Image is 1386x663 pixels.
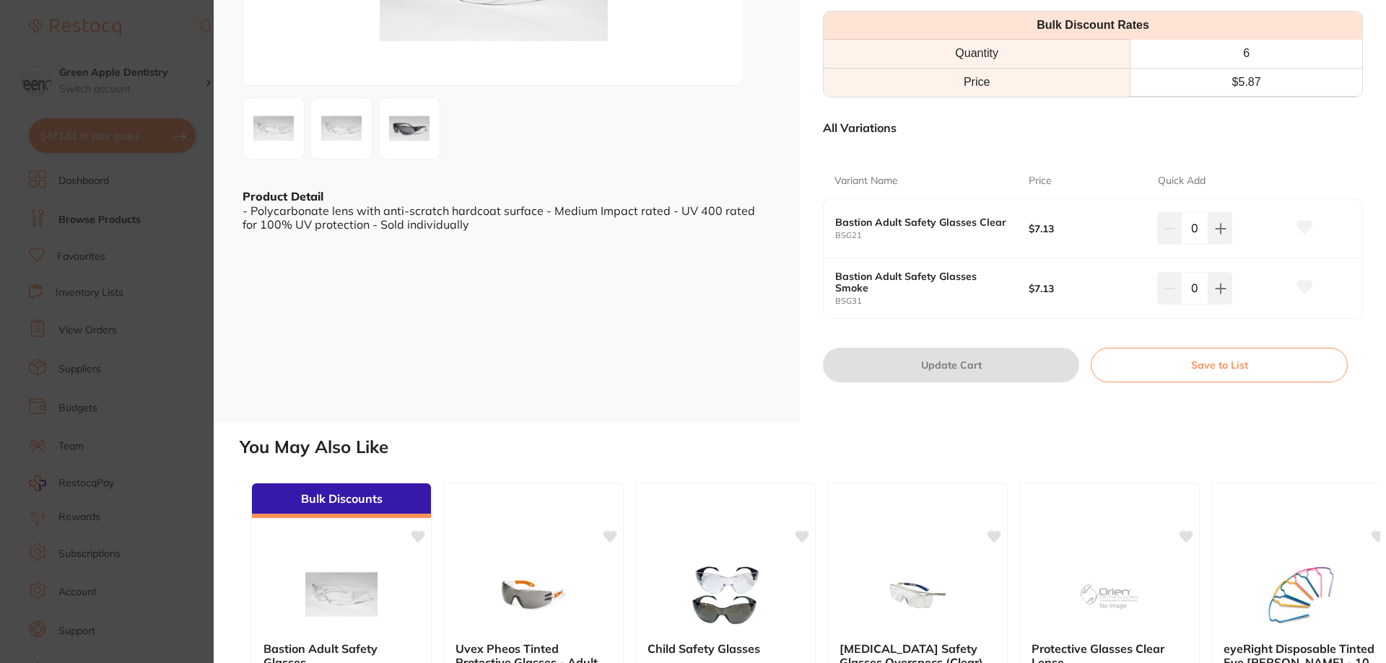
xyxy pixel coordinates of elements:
small: BSG31 [835,297,1029,306]
p: Price [1029,174,1052,188]
img: LWpwZy01OTMyOQ [248,102,300,154]
img: ICU Safety Glasses Overspecs (Clear) [871,558,964,631]
small: BSG21 [835,231,1029,240]
h2: You May Also Like [240,437,1380,457]
b: Bastion Adult Safety Glasses Clear [835,216,1009,228]
img: eyeRight Disposable Tinted Eye Shields - 10 Frames Blue [1255,558,1348,631]
p: All Variations [823,120,897,135]
b: Child Safety Glasses [648,642,803,655]
th: 6 [1130,40,1362,68]
b: Bastion Adult Safety Glasses Smoke [835,271,1009,294]
td: Price [824,68,1130,96]
div: - Polycarbonate lens with anti-scratch hardcoat surface - Medium Impact rated - UV 400 rated for ... [243,204,771,231]
img: Protective Glasses Clear Lense [1063,558,1156,631]
p: Variant Name [834,174,898,188]
img: LWpwZy01OTMzMQ [383,102,435,154]
button: Update Cart [823,348,1079,382]
th: Quantity [824,40,1130,68]
img: Bastion Adult Safety Glasses [295,558,388,631]
button: Save to List [1091,348,1348,382]
img: Child Safety Glasses [679,558,772,631]
img: LWpwZy01OTMzMA [315,102,367,154]
p: Quick Add [1158,174,1206,188]
th: Bulk Discount Rates [824,12,1362,40]
b: Product Detail [243,189,323,203]
b: $7.13 [1029,223,1145,234]
img: Uvex Pheos Tinted Protective Glasses - Adult [487,558,580,631]
div: Bulk Discounts [252,483,431,518]
b: $7.13 [1029,283,1145,294]
td: $ 5.87 [1130,68,1362,96]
